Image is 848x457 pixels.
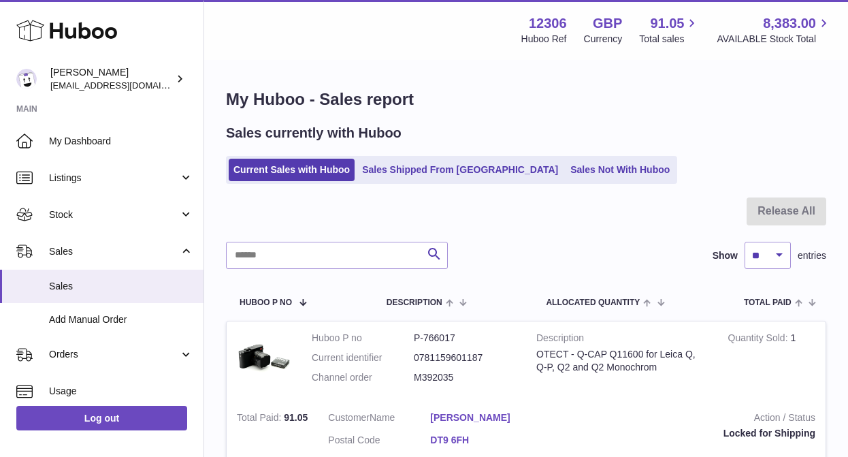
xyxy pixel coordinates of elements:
td: 1 [718,321,826,401]
strong: Total Paid [237,412,284,426]
a: Sales Not With Huboo [566,159,674,181]
a: [PERSON_NAME] [430,411,532,424]
a: 8,383.00 AVAILABLE Stock Total [717,14,832,46]
div: Currency [584,33,623,46]
div: Locked for Shipping [553,427,815,440]
strong: GBP [593,14,622,33]
dt: Channel order [312,371,414,384]
span: Add Manual Order [49,313,193,326]
span: Sales [49,245,179,258]
dt: Name [328,411,430,428]
div: OTECT - Q-CAP Q11600 for Leica Q, Q-P, Q2 and Q2 Monochrom [536,348,708,374]
span: Sales [49,280,193,293]
span: Total paid [744,298,792,307]
img: $_57.JPG [237,332,291,386]
a: DT9 6FH [430,434,532,447]
dt: Postal Code [328,434,430,450]
dd: 0781159601187 [414,351,516,364]
span: entries [798,249,826,262]
strong: 12306 [529,14,567,33]
span: Customer [328,412,370,423]
div: [PERSON_NAME] [50,66,173,92]
span: Listings [49,172,179,185]
img: hello@otect.co [16,69,37,89]
span: ALLOCATED Quantity [546,298,640,307]
div: Huboo Ref [521,33,567,46]
span: Orders [49,348,179,361]
span: [EMAIL_ADDRESS][DOMAIN_NAME] [50,80,200,91]
strong: Description [536,332,708,348]
span: Stock [49,208,179,221]
span: Description [387,298,442,307]
h1: My Huboo - Sales report [226,89,826,110]
label: Show [713,249,738,262]
dt: Huboo P no [312,332,414,345]
dd: M392035 [414,371,516,384]
span: My Dashboard [49,135,193,148]
strong: Action / Status [553,411,815,428]
span: AVAILABLE Stock Total [717,33,832,46]
h2: Sales currently with Huboo [226,124,402,142]
span: Huboo P no [240,298,292,307]
a: 91.05 Total sales [639,14,700,46]
a: Current Sales with Huboo [229,159,355,181]
span: 8,383.00 [763,14,816,33]
span: 91.05 [284,412,308,423]
dd: P-766017 [414,332,516,345]
a: Log out [16,406,187,430]
a: Sales Shipped From [GEOGRAPHIC_DATA] [357,159,563,181]
dt: Current identifier [312,351,414,364]
span: 91.05 [650,14,684,33]
span: Total sales [639,33,700,46]
span: Usage [49,385,193,398]
strong: Quantity Sold [728,332,791,347]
